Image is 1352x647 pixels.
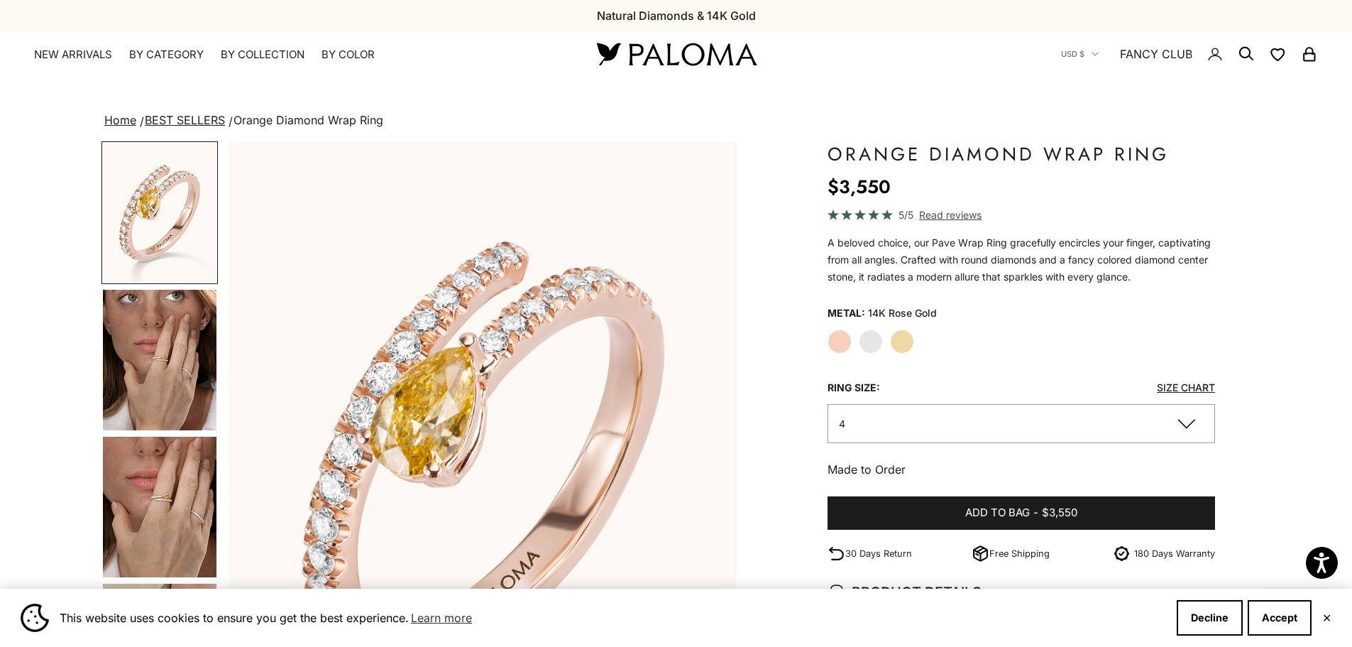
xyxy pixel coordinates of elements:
[828,173,891,201] sale-price: $3,550
[34,48,563,62] nav: Primary navigation
[101,141,218,284] button: Go to item 1
[1061,48,1084,60] span: USD $
[828,460,1216,479] p: Made to Order
[104,113,136,127] a: Home
[103,290,216,430] img: #YellowGold #RoseGold #WhiteGold
[828,404,1216,443] button: 4
[868,303,937,324] variant-option-value: 14K Rose Gold
[101,288,218,432] button: Go to item 4
[233,113,383,127] span: Orange Diamond Wrap Ring
[898,207,913,223] span: 5/5
[1134,546,1215,561] p: 180 Days Warranty
[103,437,216,577] img: #YellowGold #RoseGold #WhiteGold
[1177,600,1243,636] button: Decline
[828,141,1216,167] h1: Orange Diamond Wrap Ring
[129,48,204,62] summary: By Category
[845,546,912,561] p: 30 Days Return
[828,580,982,604] span: PRODUCT DETAILS
[828,566,1216,619] summary: PRODUCT DETAILS
[919,207,982,223] span: Read reviews
[221,48,304,62] summary: By Collection
[103,143,216,283] img: #RoseGold
[409,607,474,629] a: Learn more
[34,48,112,62] a: NEW ARRIVALS
[101,435,218,579] button: Go to item 5
[1042,504,1077,522] span: $3,550
[1120,45,1192,63] a: FANCY CLUB
[1248,600,1312,636] button: Accept
[828,303,865,324] legend: Metal:
[965,504,1030,522] span: Add to bag
[101,111,1251,131] nav: breadcrumbs
[1061,48,1099,60] button: USD $
[1061,31,1318,77] nav: Secondary navigation
[989,546,1050,561] p: Free Shipping
[828,234,1216,286] div: A beloved choice, our Pave Wrap Ring gracefully encircles your finger, captivating from all angle...
[60,607,1165,629] span: This website uses cookies to ensure you get the best experience.
[145,113,225,127] a: BEST SELLERS
[321,48,375,62] summary: By Color
[1322,614,1331,622] button: Close
[1157,381,1215,393] a: Size Chart
[828,377,880,398] legend: Ring Size:
[828,207,1216,223] a: 5/5 Read reviews
[828,496,1216,531] button: Add to bag-$3,550
[839,418,845,430] span: 4
[21,604,49,632] img: Cookie banner
[597,6,756,25] p: Natural Diamonds & 14K Gold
